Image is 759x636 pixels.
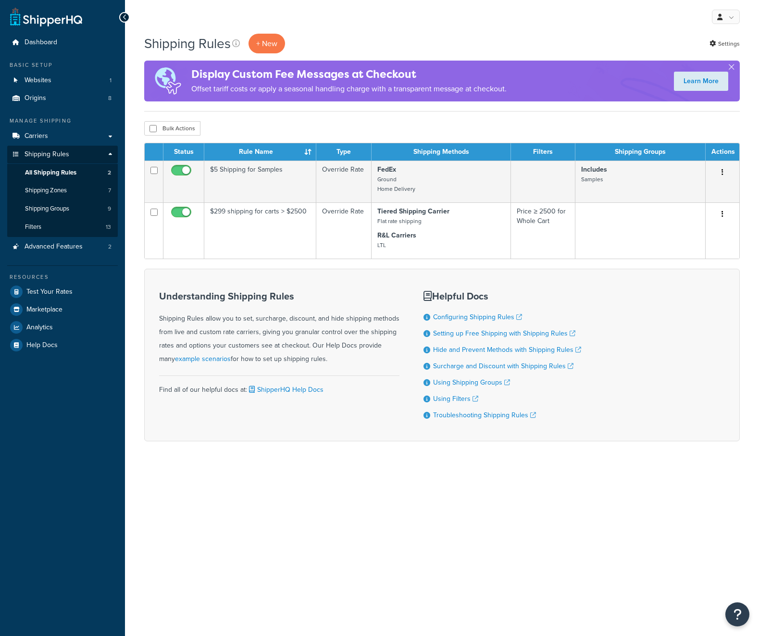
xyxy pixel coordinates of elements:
[377,164,396,175] strong: FedEx
[7,218,118,236] a: Filters 13
[433,312,522,322] a: Configuring Shipping Rules
[377,175,415,193] small: Ground Home Delivery
[316,161,372,202] td: Override Rate
[25,150,69,159] span: Shipping Rules
[377,217,422,225] small: Flat rate shipping
[144,34,231,53] h1: Shipping Rules
[7,283,118,300] a: Test Your Rates
[7,273,118,281] div: Resources
[372,143,511,161] th: Shipping Methods
[159,291,399,301] h3: Understanding Shipping Rules
[25,205,69,213] span: Shipping Groups
[25,94,46,102] span: Origins
[144,61,191,101] img: duties-banner-06bc72dcb5fe05cb3f9472aba00be2ae8eb53ab6f0d8bb03d382ba314ac3c341.png
[144,121,200,136] button: Bulk Actions
[108,205,111,213] span: 9
[7,117,118,125] div: Manage Shipping
[377,230,416,240] strong: R&L Carriers
[204,143,316,161] th: Rule Name : activate to sort column ascending
[7,146,118,237] li: Shipping Rules
[10,7,82,26] a: ShipperHQ Home
[7,89,118,107] li: Origins
[7,146,118,163] a: Shipping Rules
[191,66,507,82] h4: Display Custom Fee Messages at Checkout
[108,243,112,251] span: 2
[7,61,118,69] div: Basic Setup
[7,164,118,182] li: All Shipping Rules
[433,394,478,404] a: Using Filters
[7,182,118,200] a: Shipping Zones 7
[575,143,706,161] th: Shipping Groups
[433,361,573,371] a: Surcharge and Discount with Shipping Rules
[110,76,112,85] span: 1
[25,223,41,231] span: Filters
[316,143,372,161] th: Type
[7,200,118,218] li: Shipping Groups
[204,202,316,259] td: $299 shipping for carts > $2500
[7,127,118,145] a: Carriers
[175,354,231,364] a: example scenarios
[26,341,58,349] span: Help Docs
[7,72,118,89] li: Websites
[108,187,111,195] span: 7
[159,375,399,397] div: Find all of our helpful docs at:
[725,602,749,626] button: Open Resource Center
[433,345,581,355] a: Hide and Prevent Methods with Shipping Rules
[7,72,118,89] a: Websites 1
[7,337,118,354] a: Help Docs
[423,291,581,301] h3: Helpful Docs
[674,72,728,91] a: Learn More
[7,89,118,107] a: Origins 8
[25,243,83,251] span: Advanced Features
[7,200,118,218] a: Shipping Groups 9
[511,202,575,259] td: Price ≥ 2500 for Whole Cart
[25,38,57,47] span: Dashboard
[7,238,118,256] a: Advanced Features 2
[247,385,324,395] a: ShipperHQ Help Docs
[159,291,399,366] div: Shipping Rules allow you to set, surcharge, discount, and hide shipping methods from live and cus...
[7,301,118,318] a: Marketplace
[25,187,67,195] span: Shipping Zones
[25,76,51,85] span: Websites
[316,202,372,259] td: Override Rate
[25,169,76,177] span: All Shipping Rules
[163,143,204,161] th: Status
[709,37,740,50] a: Settings
[26,306,62,314] span: Marketplace
[377,241,386,249] small: LTL
[706,143,739,161] th: Actions
[7,238,118,256] li: Advanced Features
[191,82,507,96] p: Offset tariff costs or apply a seasonal handling charge with a transparent message at checkout.
[25,132,48,140] span: Carriers
[511,143,575,161] th: Filters
[581,164,607,175] strong: Includes
[377,206,449,216] strong: Tiered Shipping Carrier
[108,169,111,177] span: 2
[108,94,112,102] span: 8
[7,218,118,236] li: Filters
[204,161,316,202] td: $5 Shipping for Samples
[7,164,118,182] a: All Shipping Rules 2
[433,377,510,387] a: Using Shipping Groups
[433,410,536,420] a: Troubleshooting Shipping Rules
[26,324,53,332] span: Analytics
[433,328,575,338] a: Setting up Free Shipping with Shipping Rules
[106,223,111,231] span: 13
[26,288,73,296] span: Test Your Rates
[581,175,603,184] small: Samples
[7,319,118,336] a: Analytics
[7,34,118,51] a: Dashboard
[7,182,118,200] li: Shipping Zones
[249,34,285,53] p: + New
